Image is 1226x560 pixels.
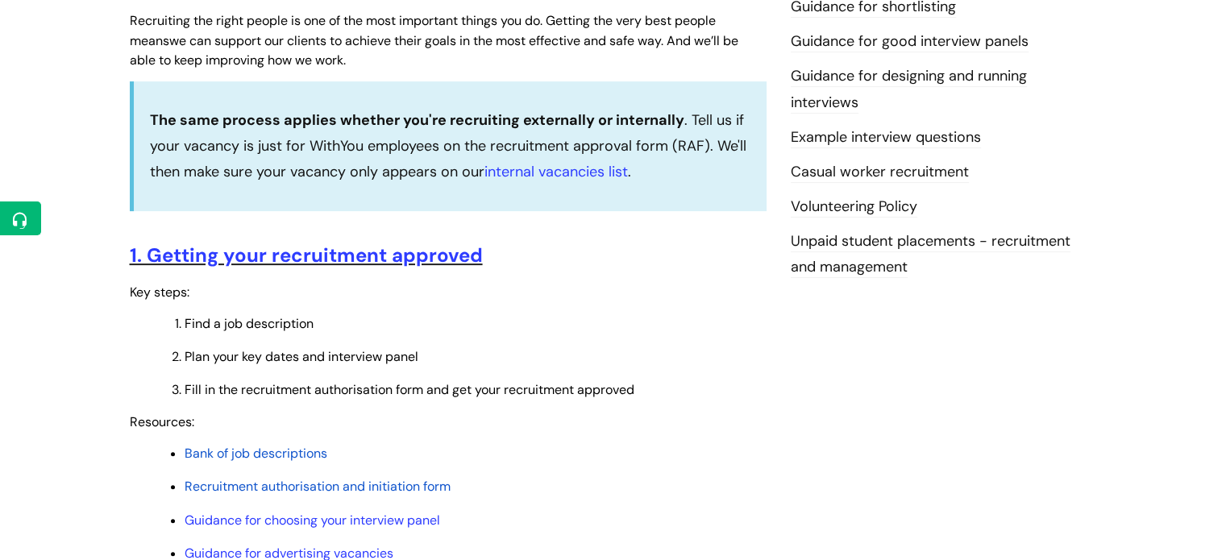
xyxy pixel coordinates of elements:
a: Guidance for good interview panels [791,31,1029,52]
span: Recruiting the right people is one of the most important things you do. Getting the very best peo... [130,12,716,49]
a: Guidance for designing and running interviews [791,66,1027,113]
a: Casual worker recruitment [791,162,969,183]
a: Example interview questions [791,127,981,148]
span: Plan your key dates and interview panel [185,348,418,365]
span: Resources: [130,413,194,430]
span: Find a job description [185,315,314,332]
a: Unpaid student placements - recruitment and management [791,231,1070,278]
span: we can support our clients to achieve their goals in the most effective and safe way. And we’ll b... [130,32,738,69]
strong: The same process applies whether you're recruiting externally or internally [150,110,684,130]
a: Recruitment authorisation and initiation form [185,478,451,495]
a: Bank of job descriptions [185,445,327,462]
p: . Tell us if your vacancy is just for WithYou employees on the recruitment approval form (RAF). W... [150,107,750,185]
span: Key steps: [130,284,189,301]
a: Guidance for choosing your interview panel [185,512,440,529]
a: 1. Getting your recruitment approved [130,243,483,268]
a: internal vacancies list [484,162,628,181]
span: Fill in the recruitment authorisation form and get your recruitment approved [185,381,634,398]
a: Volunteering Policy [791,197,917,218]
